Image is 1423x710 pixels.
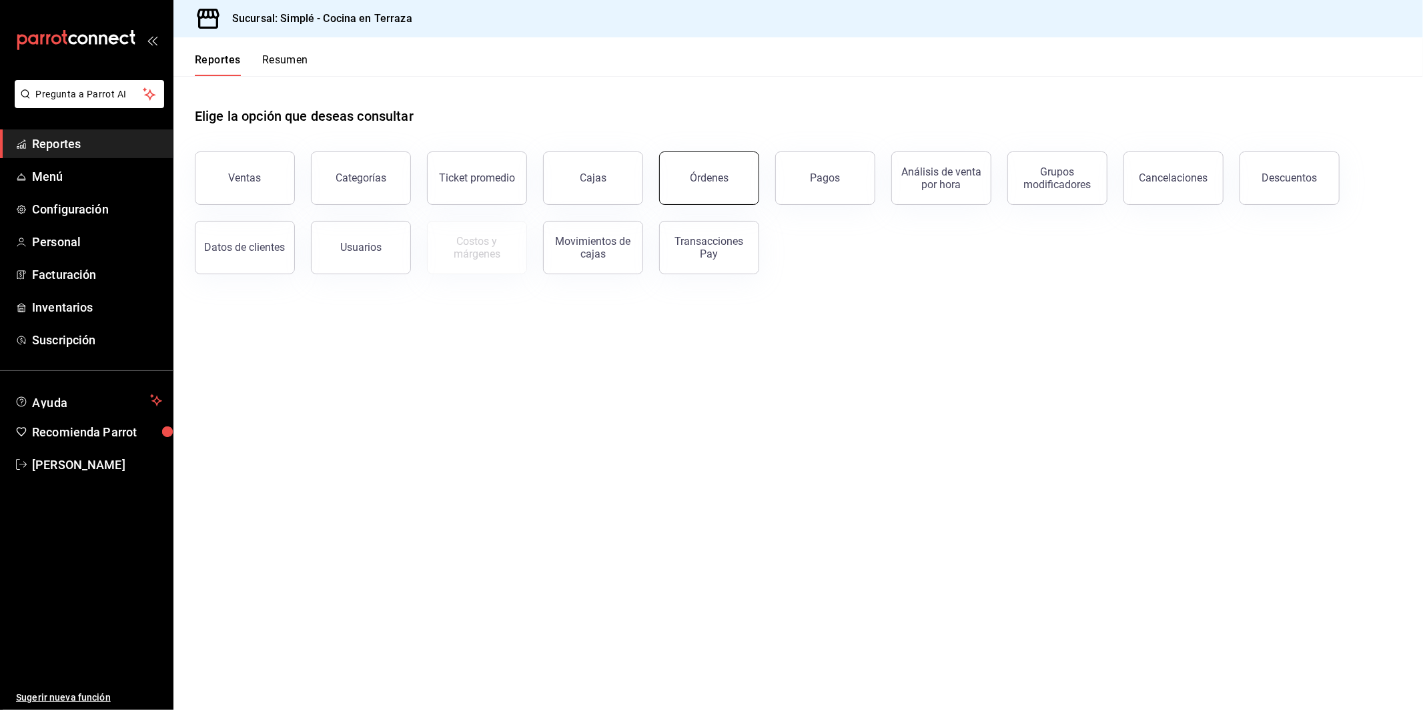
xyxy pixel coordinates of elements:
button: Transacciones Pay [659,221,759,274]
button: Órdenes [659,151,759,205]
button: Contrata inventarios para ver este reporte [427,221,527,274]
button: Pagos [775,151,875,205]
a: Cajas [543,151,643,205]
span: Ayuda [32,392,145,408]
span: Suscripción [32,331,162,349]
span: Reportes [32,135,162,153]
span: Recomienda Parrot [32,423,162,441]
span: Sugerir nueva función [16,691,162,705]
div: Cancelaciones [1139,171,1208,184]
button: Ventas [195,151,295,205]
div: Grupos modificadores [1016,165,1099,191]
button: Usuarios [311,221,411,274]
h3: Sucursal: Simplé - Cocina en Terraza [221,11,412,27]
div: Usuarios [340,241,382,254]
div: Cajas [580,170,607,186]
button: Pregunta a Parrot AI [15,80,164,108]
span: Menú [32,167,162,186]
div: Movimientos de cajas [552,235,634,260]
span: Pregunta a Parrot AI [36,87,143,101]
button: Análisis de venta por hora [891,151,991,205]
div: Categorías [336,171,386,184]
div: Ticket promedio [439,171,515,184]
div: Descuentos [1262,171,1318,184]
div: Costos y márgenes [436,235,518,260]
button: Datos de clientes [195,221,295,274]
span: Personal [32,233,162,251]
div: Datos de clientes [205,241,286,254]
button: Ticket promedio [427,151,527,205]
button: Resumen [262,53,308,76]
button: open_drawer_menu [147,35,157,45]
h1: Elige la opción que deseas consultar [195,106,414,126]
button: Descuentos [1240,151,1340,205]
div: Pagos [811,171,841,184]
span: Configuración [32,200,162,218]
div: navigation tabs [195,53,308,76]
button: Movimientos de cajas [543,221,643,274]
button: Grupos modificadores [1007,151,1107,205]
div: Ventas [229,171,262,184]
span: [PERSON_NAME] [32,456,162,474]
div: Transacciones Pay [668,235,751,260]
button: Categorías [311,151,411,205]
button: Reportes [195,53,241,76]
span: Inventarios [32,298,162,316]
span: Facturación [32,266,162,284]
button: Cancelaciones [1123,151,1224,205]
div: Análisis de venta por hora [900,165,983,191]
div: Órdenes [690,171,729,184]
a: Pregunta a Parrot AI [9,97,164,111]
